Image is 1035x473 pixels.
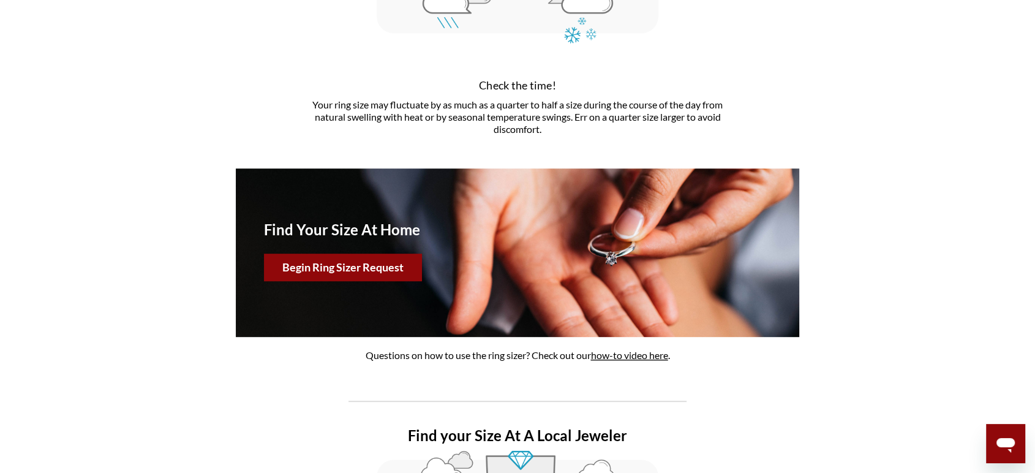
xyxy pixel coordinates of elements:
[408,426,627,444] b: Find your Size At A Local Jeweler
[264,254,422,281] button: Begin Ring Sizer Request
[264,221,420,238] b: Find Your Size At Home
[591,349,668,361] a: how-to video here
[366,349,670,361] span: Questions on how to use the ring sizer? Check out our .
[312,99,723,135] span: Your ring size may fluctuate by as much as a quarter to half a size during the course of the day ...
[479,78,556,92] span: Check the time!
[986,424,1025,463] iframe: Button to launch messaging window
